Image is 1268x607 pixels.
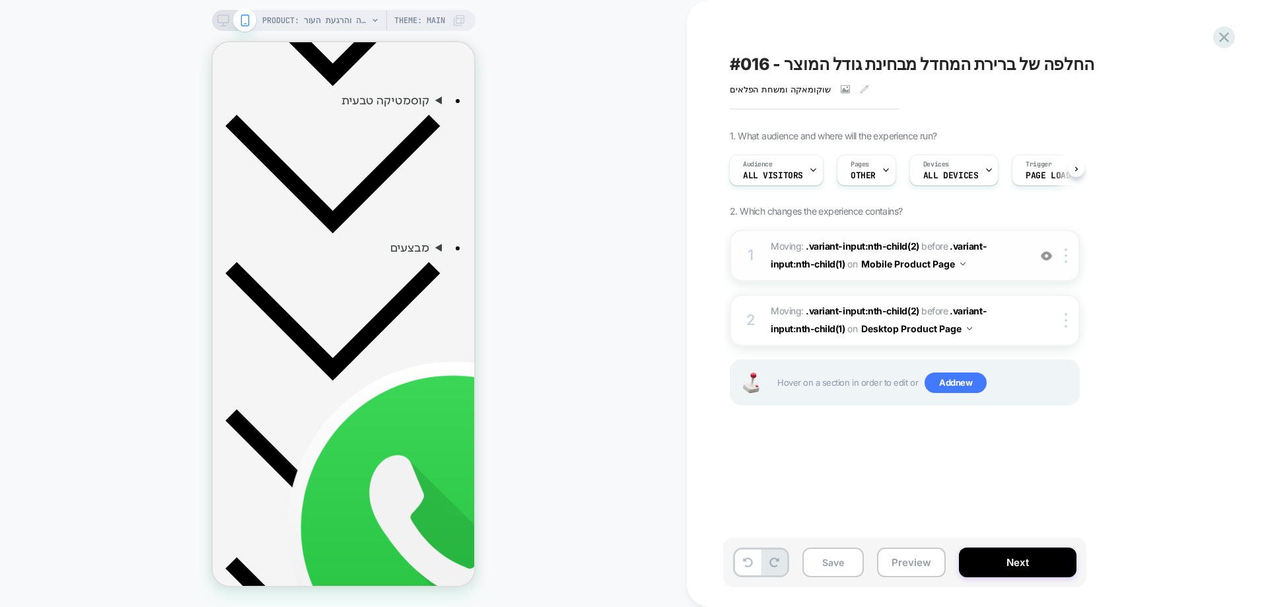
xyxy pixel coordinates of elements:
[394,10,445,31] span: Theme: MAIN
[861,254,966,273] button: Mobile Product Page
[262,10,368,31] span: PRODUCT: משחת הפלאים | להקלה והרגעת העור
[1041,250,1052,262] img: crossed eye
[1065,313,1067,328] img: close
[738,373,764,393] img: Joystick
[1026,160,1051,169] span: Trigger
[806,305,919,316] span: .variant-input:nth-child(2)
[730,205,902,217] span: 2. Which changes the experience contains?
[923,171,978,180] span: ALL DEVICES
[877,548,946,577] button: Preview
[861,319,972,338] button: Desktop Product Page
[851,160,869,169] span: Pages
[959,548,1076,577] button: Next
[806,240,919,252] span: .variant-input:nth-child(2)
[744,242,757,269] div: 1
[771,238,1022,273] span: Moving:
[967,327,972,330] img: down arrow
[921,305,948,316] span: before
[730,84,831,94] span: שוקומאקה ומשחת הפלאים
[802,548,864,577] button: Save
[923,160,949,169] span: Devices
[847,256,857,272] span: on
[921,240,948,252] span: before
[851,171,876,180] span: OTHER
[771,303,1022,338] span: Moving:
[743,171,803,180] span: All Visitors
[847,320,857,337] span: on
[743,160,773,169] span: Audience
[1026,171,1071,180] span: Page Load
[925,373,987,394] span: Add new
[730,130,936,141] span: 1. What audience and where will the experience run?
[744,307,757,334] div: 2
[1065,248,1067,263] img: close
[730,54,1094,74] span: #016 - החלפה של ברירת המחדל מבחינת גודל המוצר
[960,262,966,266] img: down arrow
[777,373,1072,394] span: Hover on a section in order to edit or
